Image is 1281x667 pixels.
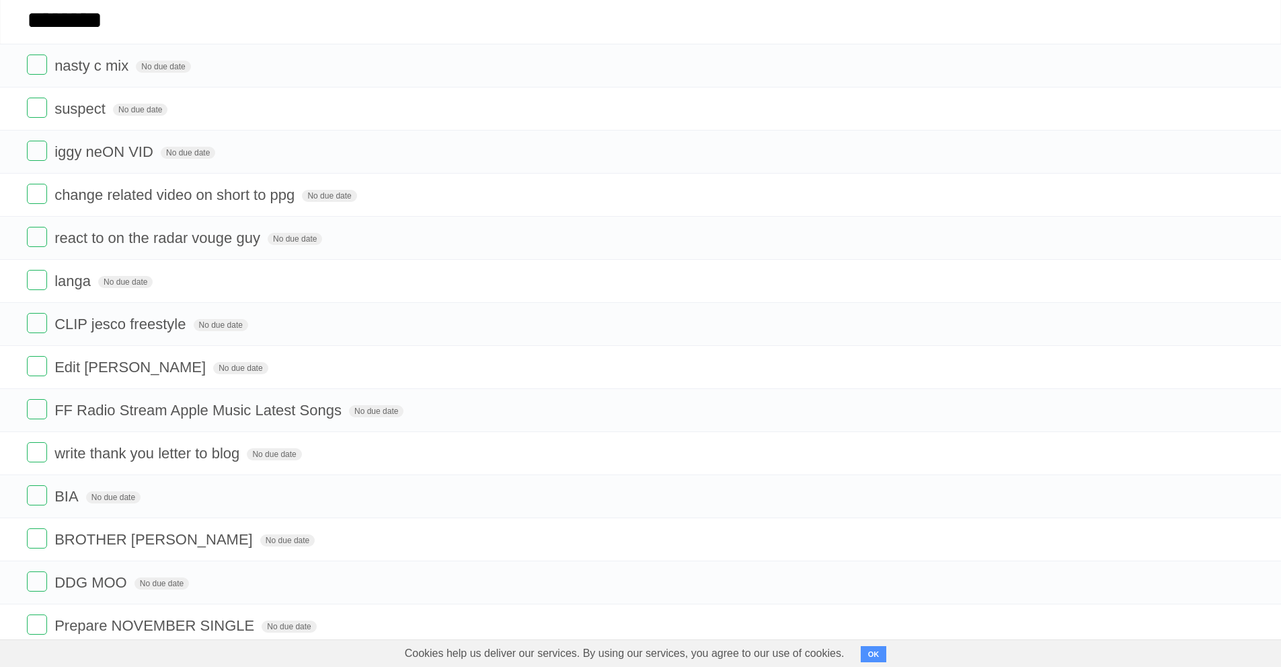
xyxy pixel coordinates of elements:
span: No due date [260,534,315,547]
span: react to on the radar vouge guy [54,230,264,246]
label: Done [27,227,47,247]
span: Edit [PERSON_NAME] [54,359,209,376]
span: No due date [86,491,141,503]
span: No due date [161,147,215,159]
span: No due date [302,190,356,202]
span: iggy neON VID [54,143,157,160]
label: Done [27,313,47,333]
label: Done [27,270,47,290]
label: Done [27,55,47,75]
label: Done [27,356,47,376]
span: nasty c mix [54,57,132,74]
span: BROTHER [PERSON_NAME] [54,531,256,548]
label: Done [27,184,47,204]
span: No due date [262,621,316,633]
span: Cookies help us deliver our services. By using our services, you agree to our use of cookies. [391,640,858,667]
span: Prepare NOVEMBER SINGLE [54,617,258,634]
label: Done [27,615,47,635]
span: No due date [134,577,189,590]
span: No due date [113,104,167,116]
span: No due date [136,61,190,73]
label: Done [27,399,47,419]
label: Done [27,98,47,118]
span: change related video on short to ppg [54,186,298,203]
label: Done [27,442,47,462]
span: BIA [54,488,81,505]
span: FF Radio Stream Apple Music Latest Songs [54,402,345,419]
span: No due date [349,405,403,417]
span: No due date [268,233,322,245]
span: suspect [54,100,109,117]
span: CLIP jesco freestyle [54,316,189,332]
span: DDG MOO [54,574,130,591]
label: Done [27,485,47,505]
span: No due date [98,276,153,288]
label: Done [27,528,47,549]
label: Done [27,571,47,592]
span: No due date [213,362,268,374]
label: Done [27,141,47,161]
span: langa [54,273,94,289]
span: No due date [194,319,248,331]
button: OK [861,646,887,662]
span: write thank you letter to blog [54,445,243,462]
span: No due date [247,448,301,460]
